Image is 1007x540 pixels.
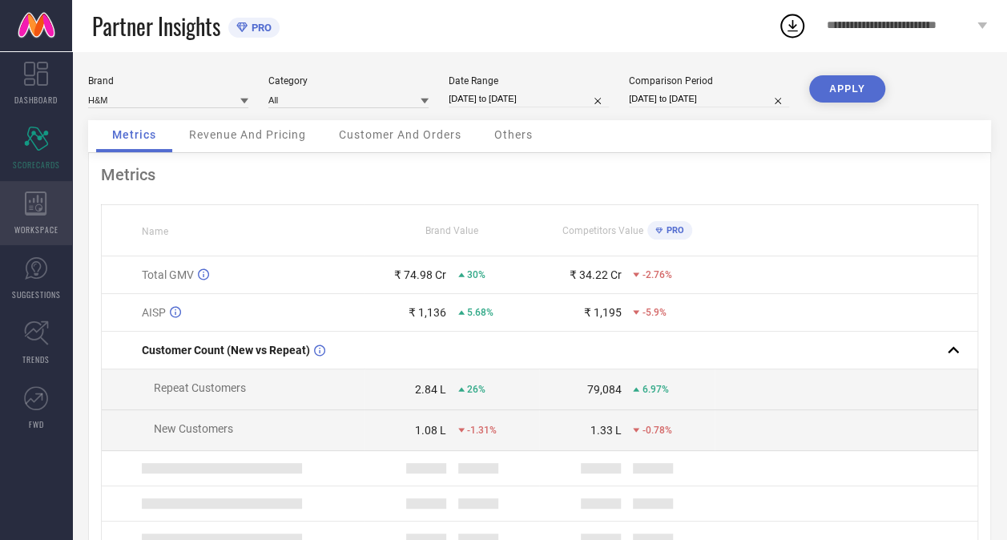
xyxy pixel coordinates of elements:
span: Customer Count (New vs Repeat) [142,344,310,357]
div: Category [268,75,429,87]
div: Comparison Period [629,75,789,87]
span: Metrics [112,128,156,141]
span: SCORECARDS [13,159,60,171]
div: ₹ 34.22 Cr [569,268,621,281]
span: SUGGESTIONS [12,288,61,300]
span: FWD [29,418,44,430]
div: Brand [88,75,248,87]
button: APPLY [809,75,885,103]
span: PRO [248,22,272,34]
span: AISP [142,306,166,319]
span: Total GMV [142,268,194,281]
span: DASHBOARD [14,94,58,106]
span: Others [494,128,533,141]
span: -5.9% [642,307,666,318]
span: PRO [663,225,684,236]
div: ₹ 1,136 [409,306,446,319]
span: Customer And Orders [339,128,461,141]
div: ₹ 1,195 [583,306,621,319]
span: 6.97% [642,384,668,395]
span: Brand Value [425,225,478,236]
span: Name [142,226,168,237]
div: Date Range [449,75,609,87]
span: New Customers [154,422,233,435]
span: Revenue And Pricing [189,128,306,141]
span: Repeat Customers [154,381,246,394]
div: 2.84 L [415,383,446,396]
span: WORKSPACE [14,224,58,236]
span: 30% [467,269,485,280]
input: Select date range [449,91,609,107]
div: Open download list [778,11,807,40]
span: -0.78% [642,425,671,436]
span: -2.76% [642,269,671,280]
div: ₹ 74.98 Cr [394,268,446,281]
div: Metrics [101,165,978,184]
span: 5.68% [467,307,493,318]
span: 26% [467,384,485,395]
span: -1.31% [467,425,497,436]
span: Competitors Value [562,225,643,236]
div: 79,084 [586,383,621,396]
span: TRENDS [22,353,50,365]
input: Select comparison period [629,91,789,107]
span: Partner Insights [92,10,220,42]
div: 1.33 L [590,424,621,437]
div: 1.08 L [415,424,446,437]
